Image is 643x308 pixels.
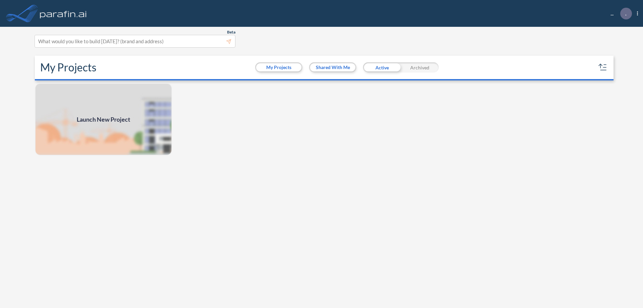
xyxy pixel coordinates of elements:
[625,10,627,16] p: .
[40,61,96,74] h2: My Projects
[227,29,235,35] span: Beta
[401,62,439,72] div: Archived
[600,8,638,19] div: ...
[256,63,301,71] button: My Projects
[35,83,172,156] img: add
[597,62,608,73] button: sort
[310,63,355,71] button: Shared With Me
[363,62,401,72] div: Active
[77,115,130,124] span: Launch New Project
[35,83,172,156] a: Launch New Project
[39,7,88,20] img: logo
